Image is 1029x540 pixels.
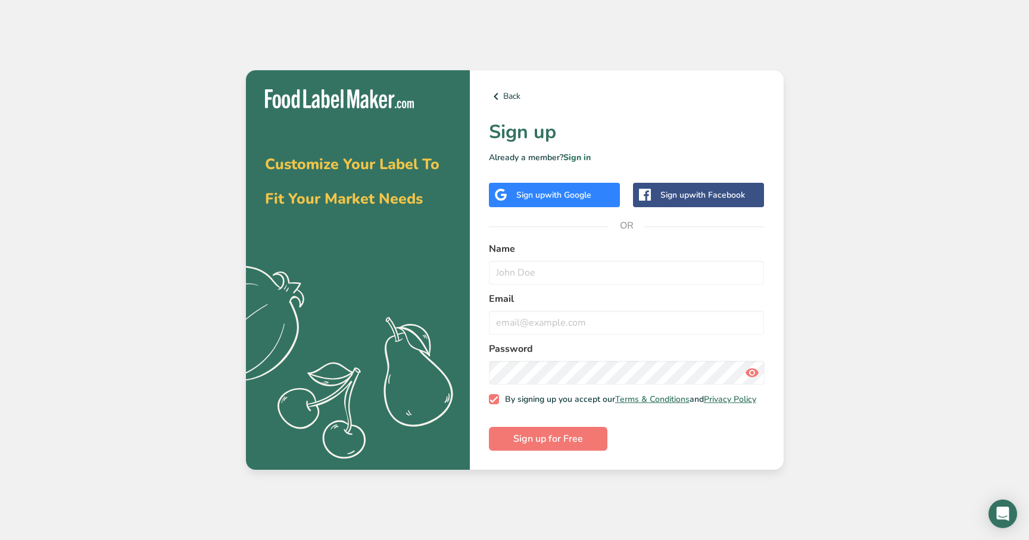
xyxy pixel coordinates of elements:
[489,261,765,285] input: John Doe
[265,89,414,109] img: Food Label Maker
[489,242,765,256] label: Name
[516,189,591,201] div: Sign up
[489,427,607,451] button: Sign up for Free
[489,342,765,356] label: Password
[489,118,765,146] h1: Sign up
[660,189,745,201] div: Sign up
[989,500,1017,528] div: Open Intercom Messenger
[563,152,591,163] a: Sign in
[513,432,583,446] span: Sign up for Free
[489,292,765,306] label: Email
[545,189,591,201] span: with Google
[689,189,745,201] span: with Facebook
[615,394,690,405] a: Terms & Conditions
[499,394,756,405] span: By signing up you accept our and
[609,208,644,244] span: OR
[704,394,756,405] a: Privacy Policy
[489,151,765,164] p: Already a member?
[489,89,765,104] a: Back
[265,154,439,209] span: Customize Your Label To Fit Your Market Needs
[489,311,765,335] input: email@example.com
